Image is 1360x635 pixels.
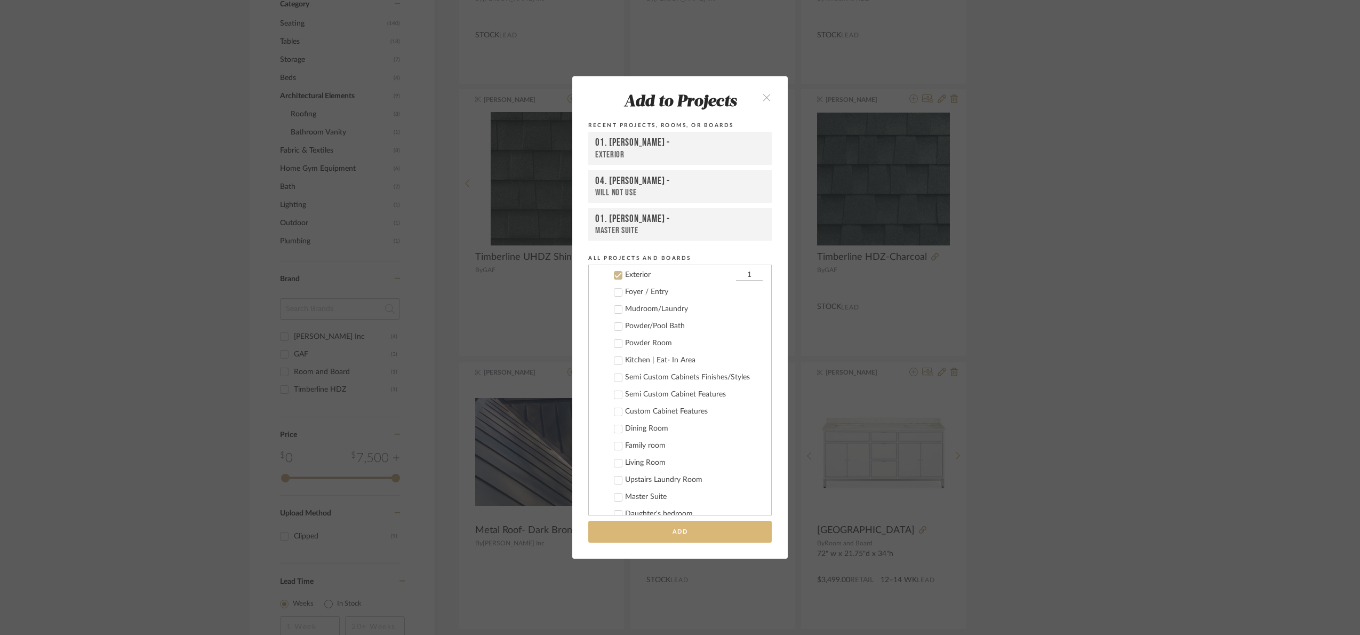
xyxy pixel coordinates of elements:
[625,475,763,485] div: Upstairs Laundry Room
[625,339,763,348] div: Powder Room
[595,187,765,198] div: Will NOT Use
[625,271,733,280] div: Exterior
[736,270,763,281] input: Exterior
[595,137,765,149] div: 01. [PERSON_NAME] -
[595,225,765,236] div: Master Suite
[625,424,763,433] div: Dining Room
[625,407,763,416] div: Custom Cabinet Features
[595,175,765,187] div: 04. [PERSON_NAME] -
[751,86,782,108] button: close
[625,322,763,331] div: Powder/Pool Bath
[625,356,763,365] div: Kitchen | Eat- In Area
[588,253,772,263] div: All Projects and Boards
[588,121,772,130] div: Recent Projects, Rooms, or Boards
[588,521,772,543] button: Add
[625,493,763,502] div: Master Suite
[625,441,763,450] div: Family room
[625,458,763,467] div: Living Room
[625,305,763,314] div: Mudroom/Laundry
[588,93,772,112] div: Add to Projects
[595,213,765,225] div: 01. [PERSON_NAME] -
[625,510,763,519] div: Daughter's bedroom
[625,390,763,399] div: Semi Custom Cabinet Features
[625,288,763,297] div: Foyer / Entry
[595,149,765,161] div: Exterior
[625,373,763,382] div: Semi Custom Cabinets Finishes/Styles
